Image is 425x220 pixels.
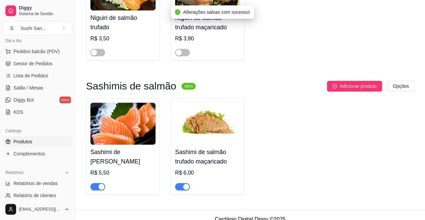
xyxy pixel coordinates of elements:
a: Gestor de Pedidos [3,58,72,69]
a: Produtos [3,136,72,147]
div: Catálogo [3,125,72,136]
a: Diggy Botnovo [3,95,72,105]
h4: Niguiri de salmão trufado [90,13,156,32]
a: Salão / Mesas [3,82,72,93]
span: Relatórios [5,170,24,175]
span: Alterações salvas com sucesso! [183,9,250,15]
div: R$ 3,50 [90,35,156,43]
span: plus-circle [332,84,337,88]
div: R$ 3,80 [175,35,240,43]
span: check-circle [175,9,180,15]
span: Gestor de Pedidos [13,60,52,67]
img: product-image [175,103,240,145]
button: Select a team [3,22,72,35]
h4: Sashimi de [PERSON_NAME] [90,147,156,166]
span: Opções [393,82,409,90]
span: Diggy [19,5,70,11]
span: Diggy Bot [13,97,34,103]
div: Sushi San ... [20,25,46,32]
span: KDS [13,109,23,115]
a: Relatórios de vendas [3,178,72,189]
span: Pedidos balcão (PDV) [13,48,60,55]
span: Produtos [13,138,32,145]
h3: Sashimis de salmão [86,82,176,90]
span: Relatórios de vendas [13,180,58,187]
a: Lista de Pedidos [3,70,72,81]
sup: ativa [181,83,195,89]
span: Salão / Mesas [13,84,43,91]
img: product-image [90,103,156,145]
a: KDS [3,107,72,117]
button: [EMAIL_ADDRESS][DOMAIN_NAME] [3,201,72,217]
span: [EMAIL_ADDRESS][DOMAIN_NAME] [19,207,61,212]
button: Opções [387,81,414,91]
a: Complementos [3,148,72,159]
span: Sistema de Gestão [19,11,70,16]
button: Adicionar produto [327,81,382,91]
span: Relatório de clientes [13,192,56,199]
span: Lista de Pedidos [13,72,48,79]
div: R$ 6,00 [175,169,240,177]
div: R$ 5,50 [90,169,156,177]
h4: Sashimi de salmão trufado maçaricado [175,147,240,166]
h4: Niguiri de salmão trufado maçaricado [175,13,240,32]
span: Adicionar produto [340,82,377,90]
a: Relatório de clientes [3,190,72,201]
a: DiggySistema de Gestão [3,3,72,19]
div: Dia a dia [3,35,72,46]
span: Complementos [13,150,45,157]
button: Pedidos balcão (PDV) [3,46,72,57]
span: S [8,25,15,32]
